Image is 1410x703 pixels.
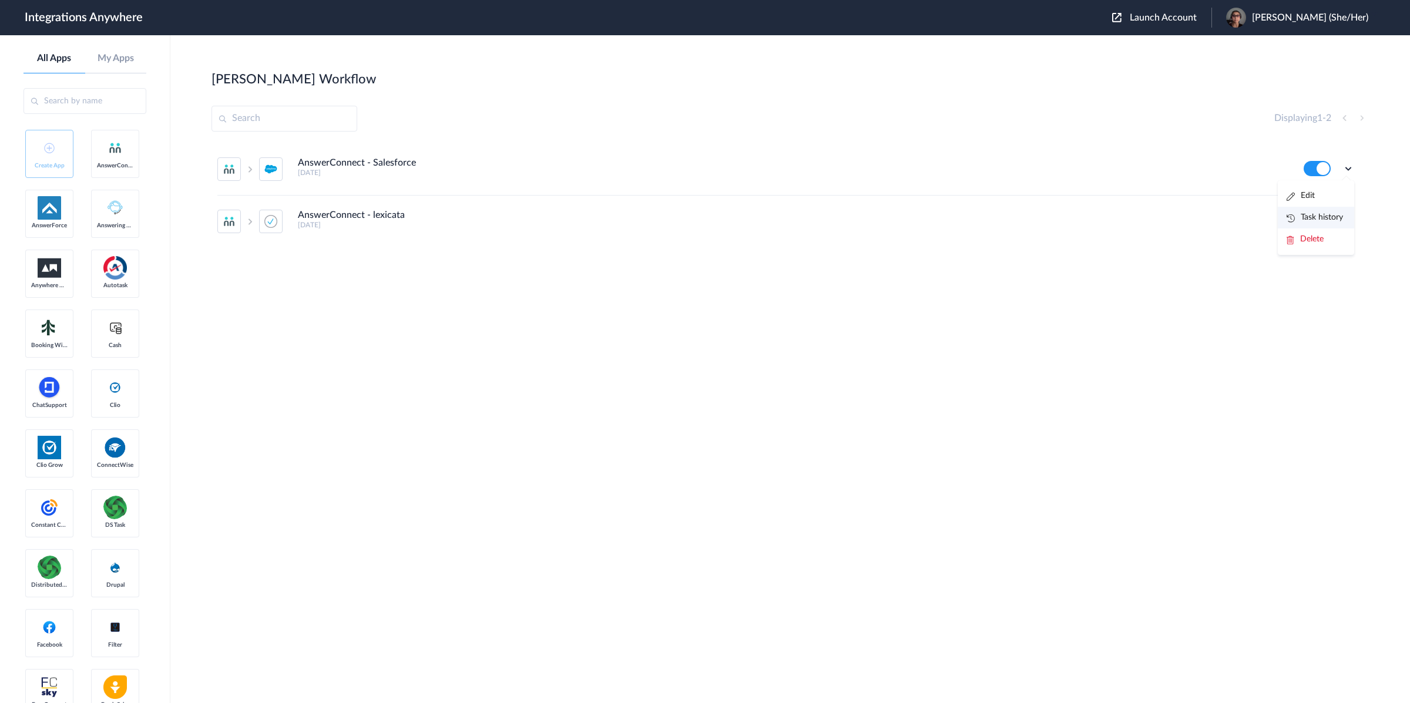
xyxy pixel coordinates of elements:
[1130,13,1197,22] span: Launch Account
[1326,113,1331,123] span: 2
[1287,191,1315,200] a: Edit
[97,462,133,469] span: ConnectWise
[298,157,416,169] h4: AnswerConnect - Salesforce
[38,376,61,399] img: chatsupport-icon.svg
[31,162,68,169] span: Create App
[23,53,85,64] a: All Apps
[38,556,61,579] img: distributedSource.png
[44,143,55,153] img: add-icon.svg
[103,675,127,699] img: freshsales.png
[31,282,68,289] span: Anywhere Works
[31,641,68,648] span: Facebook
[1226,8,1246,28] img: 9f9aabb4-5a98-4835-8424-75b4eb9a014c.jpeg
[97,282,133,289] span: Autotask
[97,522,133,529] span: DS Task
[31,522,68,529] span: Constant Contact
[211,106,357,132] input: Search
[38,436,61,459] img: Clio.jpg
[1317,113,1322,123] span: 1
[97,402,133,409] span: Clio
[298,210,405,221] h4: AnswerConnect - lexicata
[298,221,1288,229] h5: [DATE]
[38,317,61,338] img: Setmore_Logo.svg
[103,617,127,637] img: filter.png
[31,581,68,588] span: Distributed Source
[1252,12,1368,23] span: [PERSON_NAME] (She/Her)
[1112,12,1211,23] button: Launch Account
[38,675,61,699] img: FranConnect.png
[97,641,133,648] span: Filter
[42,620,56,634] img: facebook-logo.svg
[31,402,68,409] span: ChatSupport
[23,88,146,114] input: Search by name
[103,436,127,459] img: connectwise.png
[31,222,68,229] span: AnswerForce
[1300,235,1324,243] span: Delete
[108,560,122,574] img: drupal-logo.svg
[103,256,127,280] img: autotask.png
[1287,213,1343,221] a: Task history
[1274,113,1331,124] h4: Displaying -
[38,196,61,220] img: af-app-logo.svg
[1112,13,1122,22] img: launch-acct-icon.svg
[211,72,376,87] h2: [PERSON_NAME] Workflow
[25,11,143,25] h1: Integrations Anywhere
[103,496,127,519] img: distributedSource.png
[85,53,147,64] a: My Apps
[31,462,68,469] span: Clio Grow
[103,196,127,220] img: Answering_service.png
[108,141,122,155] img: answerconnect-logo.svg
[31,342,68,349] span: Booking Widget
[38,496,61,519] img: constant-contact.svg
[298,169,1288,177] h5: [DATE]
[97,222,133,229] span: Answering Service
[38,258,61,278] img: aww.png
[97,581,133,588] span: Drupal
[108,381,122,395] img: clio-logo.svg
[97,342,133,349] span: Cash
[97,162,133,169] span: AnswerConnect
[108,321,123,335] img: cash-logo.svg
